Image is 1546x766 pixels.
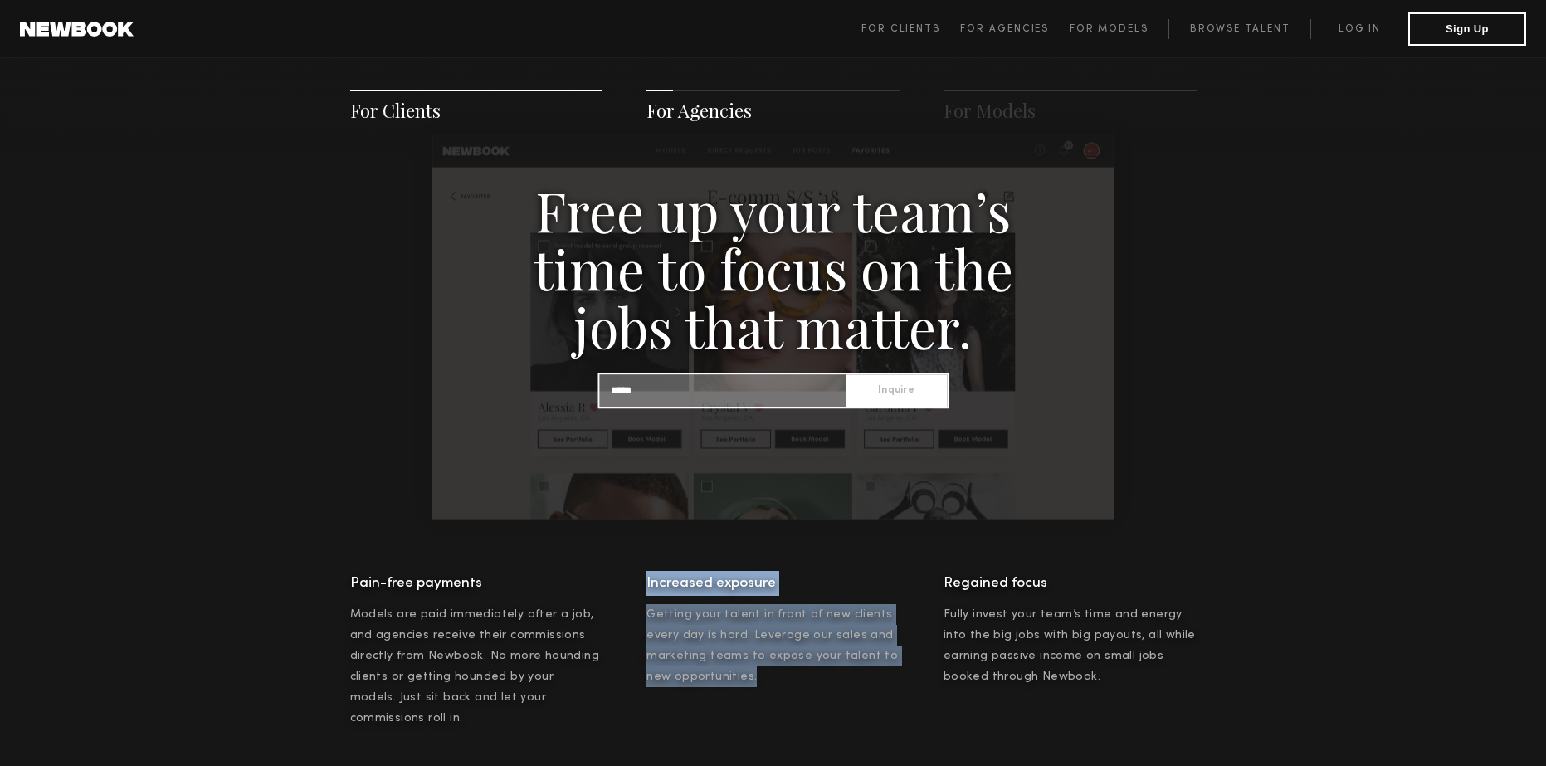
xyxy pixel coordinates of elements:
h4: Pain-free payments [350,571,603,596]
span: Fully invest your team’s time and energy into the big jobs with big payouts, all while earning pa... [944,609,1196,682]
a: For Models [944,98,1036,123]
a: For Clients [350,98,441,123]
button: Sign Up [1408,12,1526,46]
a: For Clients [861,19,960,39]
span: For Clients [861,24,940,34]
a: For Agencies [960,19,1069,39]
span: For Models [1070,24,1149,34]
button: Inquire [846,374,947,407]
a: Browse Talent [1168,19,1310,39]
span: Getting your talent in front of new clients every day is hard. Leverage our sales and marketing t... [646,609,898,682]
h4: Increased exposure [646,571,900,596]
h3: Free up your team’s time to focus on the jobs that matter. [487,181,1060,355]
a: Log in [1310,19,1408,39]
span: For Agencies [960,24,1049,34]
a: For Agencies [646,98,752,123]
span: Models are paid immediately after a job, and agencies receive their commissions directly from New... [350,609,600,724]
h4: Regained focus [944,571,1197,596]
a: For Models [1070,19,1169,39]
